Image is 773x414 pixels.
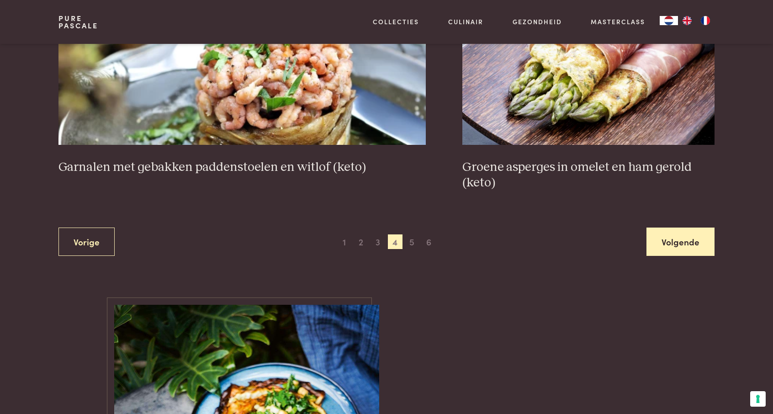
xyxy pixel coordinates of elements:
h3: Groene asperges in omelet en ham gerold (keto) [462,159,715,191]
span: 4 [388,234,402,249]
span: 5 [405,234,419,249]
a: EN [678,16,696,25]
a: Masterclass [591,17,645,27]
span: 3 [371,234,385,249]
ul: Language list [678,16,715,25]
a: Gezondheid [513,17,562,27]
a: Vorige [58,228,115,256]
button: Uw voorkeuren voor toestemming voor trackingtechnologieën [750,391,766,407]
span: 6 [422,234,436,249]
a: Volgende [646,228,715,256]
span: 1 [337,234,351,249]
a: NL [660,16,678,25]
a: Collecties [373,17,419,27]
span: 2 [354,234,368,249]
a: Culinair [448,17,483,27]
a: FR [696,16,715,25]
div: Language [660,16,678,25]
h3: Garnalen met gebakken paddenstoelen en witlof (keto) [58,159,426,175]
a: PurePascale [58,15,98,29]
aside: Language selected: Nederlands [660,16,715,25]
